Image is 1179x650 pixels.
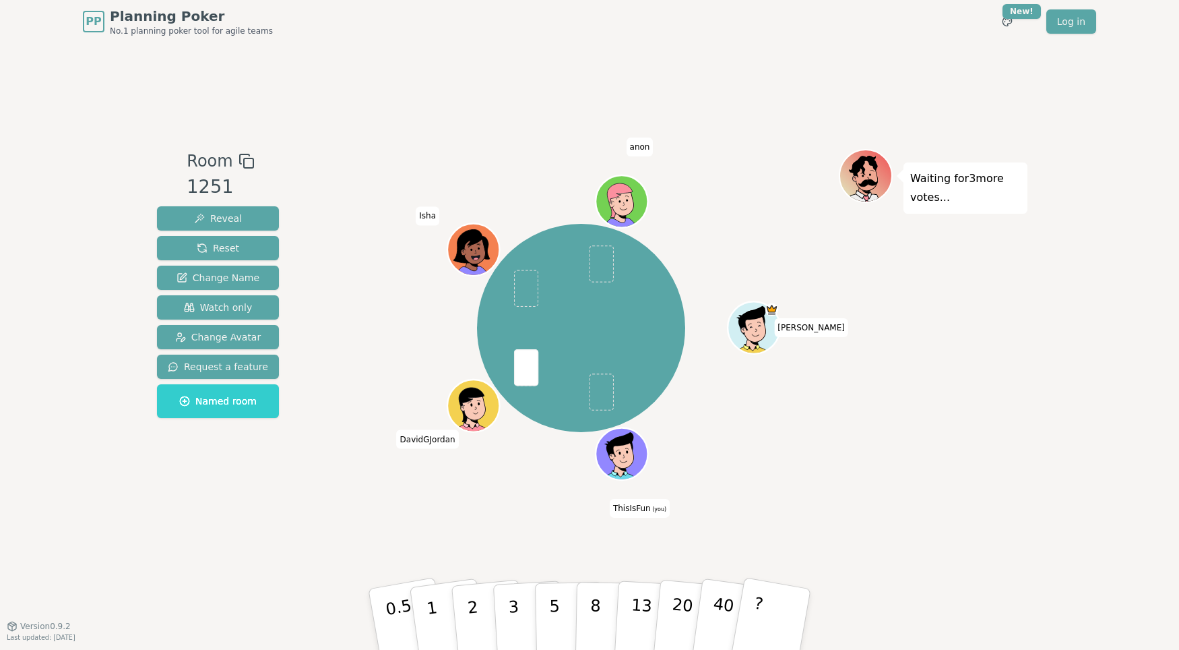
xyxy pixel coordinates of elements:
button: Change Name [157,266,279,290]
span: Justin is the host [765,303,778,316]
span: Request a feature [168,360,268,374]
span: Change Name [177,271,259,285]
button: Request a feature [157,355,279,379]
button: Named room [157,384,279,418]
span: Last updated: [DATE] [7,634,75,641]
span: Version 0.9.2 [20,621,71,632]
span: Click to change your name [397,430,459,449]
button: Watch only [157,295,279,320]
a: PPPlanning PokerNo.1 planning poker tool for agile teams [83,7,273,36]
button: New! [995,9,1019,34]
button: Reveal [157,206,279,231]
span: Reveal [194,212,242,225]
span: (you) [651,506,667,512]
span: Named room [179,394,257,408]
button: Change Avatar [157,325,279,349]
span: Reset [197,241,239,255]
span: Click to change your name [627,138,654,157]
button: Reset [157,236,279,260]
button: Version0.9.2 [7,621,71,632]
span: Click to change your name [774,318,848,337]
button: Click to change your avatar [598,430,647,479]
div: New! [1002,4,1041,19]
span: PP [86,13,101,30]
span: Click to change your name [610,499,670,518]
span: Room [187,149,232,173]
a: Log in [1046,9,1096,34]
span: Planning Poker [110,7,273,26]
span: Watch only [184,301,253,314]
span: Click to change your name [416,207,439,226]
div: 1251 [187,173,254,201]
span: No.1 planning poker tool for agile teams [110,26,273,36]
p: Waiting for 3 more votes... [910,169,1021,207]
span: Change Avatar [175,330,261,344]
